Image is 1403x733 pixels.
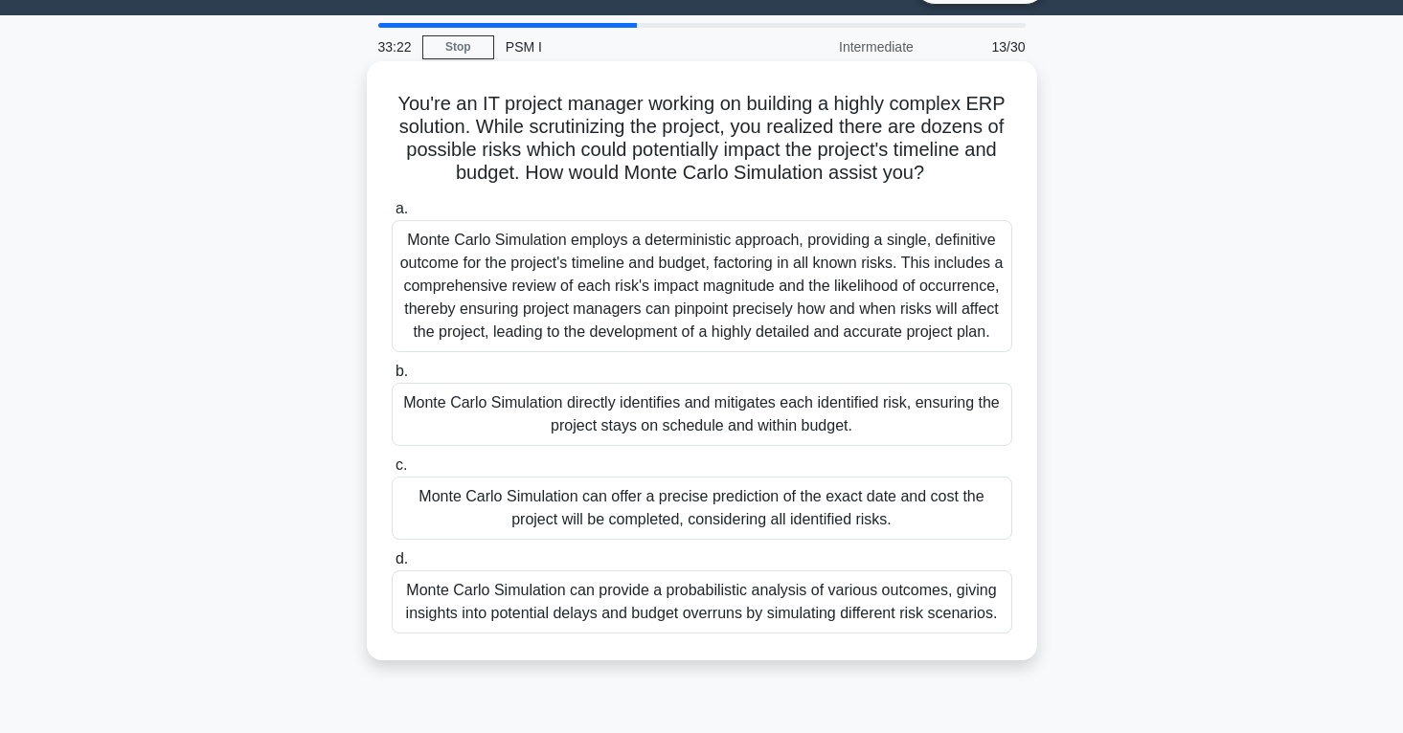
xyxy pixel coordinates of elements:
div: Intermediate [758,28,925,66]
div: 33:22 [367,28,422,66]
a: Stop [422,35,494,59]
div: Monte Carlo Simulation can provide a probabilistic analysis of various outcomes, giving insights ... [392,570,1012,633]
div: 13/30 [925,28,1037,66]
div: Monte Carlo Simulation directly identifies and mitigates each identified risk, ensuring the proje... [392,383,1012,446]
span: c. [396,456,407,473]
div: Monte Carlo Simulation employs a deterministic approach, providing a single, definitive outcome f... [392,220,1012,352]
span: a. [396,200,408,216]
h5: You're an IT project manager working on building a highly complex ERP solution. While scrutinizin... [390,92,1014,186]
span: d. [396,550,408,566]
span: b. [396,363,408,379]
div: Monte Carlo Simulation can offer a precise prediction of the exact date and cost the project will... [392,477,1012,540]
div: PSM I [494,28,758,66]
